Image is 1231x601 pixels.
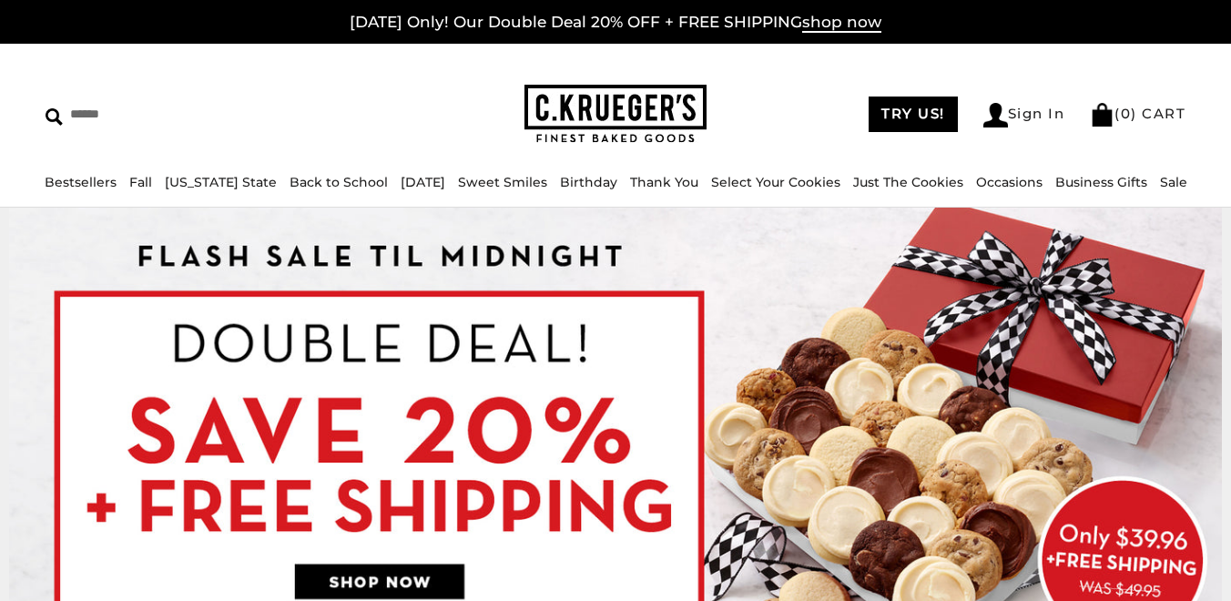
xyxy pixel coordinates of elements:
[401,174,445,190] a: [DATE]
[976,174,1043,190] a: Occasions
[46,100,310,128] input: Search
[1090,105,1185,122] a: (0) CART
[853,174,963,190] a: Just The Cookies
[129,174,152,190] a: Fall
[869,97,958,132] a: TRY US!
[290,174,388,190] a: Back to School
[560,174,617,190] a: Birthday
[458,174,547,190] a: Sweet Smiles
[45,174,117,190] a: Bestsellers
[1055,174,1147,190] a: Business Gifts
[46,108,63,126] img: Search
[630,174,698,190] a: Thank You
[1090,103,1114,127] img: Bag
[1121,105,1132,122] span: 0
[983,103,1008,127] img: Account
[983,103,1065,127] a: Sign In
[1160,174,1187,190] a: Sale
[350,13,881,33] a: [DATE] Only! Our Double Deal 20% OFF + FREE SHIPPINGshop now
[711,174,840,190] a: Select Your Cookies
[802,13,881,33] span: shop now
[524,85,707,144] img: C.KRUEGER'S
[165,174,277,190] a: [US_STATE] State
